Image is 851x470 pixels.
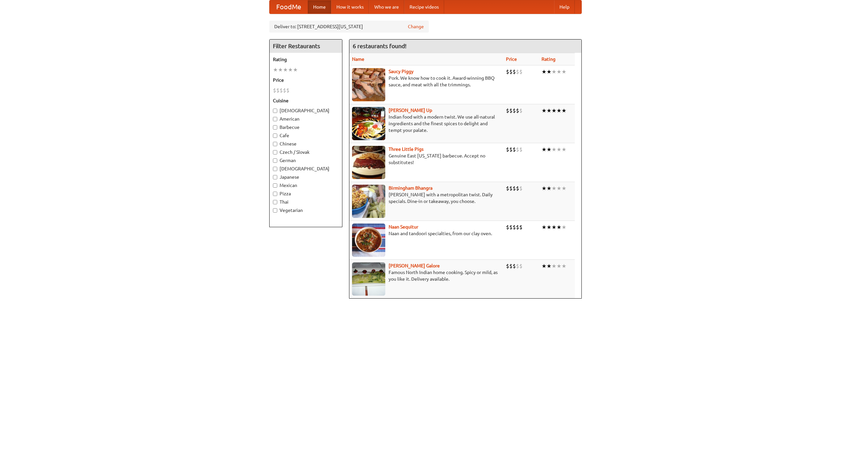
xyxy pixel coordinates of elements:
[273,66,278,73] li: ★
[273,207,339,214] label: Vegetarian
[273,124,339,131] label: Barbecue
[509,146,513,153] li: $
[352,146,385,179] img: littlepigs.jpg
[547,68,551,75] li: ★
[404,0,444,14] a: Recipe videos
[516,146,519,153] li: $
[547,146,551,153] li: ★
[551,262,556,270] li: ★
[273,116,339,122] label: American
[556,224,561,231] li: ★
[352,107,385,140] img: curryup.jpg
[509,262,513,270] li: $
[352,230,501,237] p: Naan and tandoori specialties, from our clay oven.
[269,21,429,33] div: Deliver to: [STREET_ADDRESS][US_STATE]
[273,149,339,155] label: Czech / Slovak
[273,199,339,205] label: Thai
[542,107,547,114] li: ★
[506,262,509,270] li: $
[554,0,575,14] a: Help
[506,224,509,231] li: $
[506,107,509,114] li: $
[519,107,523,114] li: $
[551,224,556,231] li: ★
[506,146,509,153] li: $
[556,68,561,75] li: ★
[286,87,290,94] li: $
[273,56,339,63] h5: Rating
[389,108,432,113] a: [PERSON_NAME] Up
[273,182,339,189] label: Mexican
[516,68,519,75] li: $
[273,167,277,171] input: [DEMOGRAPHIC_DATA]
[273,165,339,172] label: [DEMOGRAPHIC_DATA]
[516,262,519,270] li: $
[270,0,308,14] a: FoodMe
[513,68,516,75] li: $
[353,43,407,49] ng-pluralize: 6 restaurants found!
[542,224,547,231] li: ★
[283,66,288,73] li: ★
[273,134,277,138] input: Cafe
[352,75,501,88] p: Pork. We know how to cook it. Award-winning BBQ sauce, and meat with all the trimmings.
[273,107,339,114] label: [DEMOGRAPHIC_DATA]
[519,68,523,75] li: $
[509,68,513,75] li: $
[273,141,339,147] label: Chinese
[273,157,339,164] label: German
[542,185,547,192] li: ★
[283,87,286,94] li: $
[331,0,369,14] a: How it works
[352,262,385,296] img: currygalore.jpg
[389,263,440,268] a: [PERSON_NAME] Galore
[352,56,364,62] a: Name
[516,107,519,114] li: $
[542,146,547,153] li: ★
[561,185,566,192] li: ★
[513,262,516,270] li: $
[551,146,556,153] li: ★
[288,66,293,73] li: ★
[561,262,566,270] li: ★
[352,269,501,282] p: Famous North Indian home cooking. Spicy or mild, as you like it. Delivery available.
[352,114,501,134] p: Indian food with a modern twist. We use all-natural ingredients and the finest spices to delight ...
[547,185,551,192] li: ★
[352,152,501,166] p: Genuine East [US_STATE] barbecue. Accept no substitutes!
[389,146,424,152] a: Three Little Pigs
[513,185,516,192] li: $
[547,224,551,231] li: ★
[352,185,385,218] img: bhangra.jpg
[551,107,556,114] li: ★
[352,224,385,257] img: naansequitur.jpg
[273,77,339,83] h5: Price
[278,66,283,73] li: ★
[280,87,283,94] li: $
[308,0,331,14] a: Home
[369,0,404,14] a: Who we are
[352,68,385,101] img: saucy.jpg
[513,146,516,153] li: $
[551,68,556,75] li: ★
[273,190,339,197] label: Pizza
[519,146,523,153] li: $
[547,262,551,270] li: ★
[556,262,561,270] li: ★
[561,68,566,75] li: ★
[513,224,516,231] li: $
[556,146,561,153] li: ★
[270,40,342,53] h4: Filter Restaurants
[273,174,339,180] label: Japanese
[561,146,566,153] li: ★
[273,132,339,139] label: Cafe
[273,200,277,204] input: Thai
[509,107,513,114] li: $
[506,68,509,75] li: $
[389,224,418,230] a: Naan Sequitur
[547,107,551,114] li: ★
[273,208,277,213] input: Vegetarian
[389,185,432,191] b: Birmingham Bhangra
